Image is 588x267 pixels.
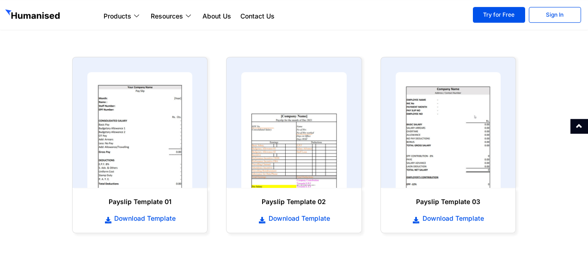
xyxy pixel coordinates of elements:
a: Download Template [390,213,506,224]
img: GetHumanised Logo [5,9,61,21]
h6: Payslip Template 03 [390,197,506,206]
a: Download Template [236,213,352,224]
img: payslip template [241,72,346,188]
a: About Us [198,11,236,22]
h6: Payslip Template 02 [236,197,352,206]
img: payslip template [87,72,192,188]
h6: Payslip Template 01 [82,197,198,206]
span: Download Template [266,214,330,223]
span: Download Template [112,214,176,223]
a: Download Template [82,213,198,224]
a: Sign In [529,7,581,23]
a: Contact Us [236,11,279,22]
a: Resources [146,11,198,22]
a: Try for Free [473,7,525,23]
img: payslip template [396,72,501,188]
a: Products [99,11,146,22]
span: Download Template [420,214,484,223]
